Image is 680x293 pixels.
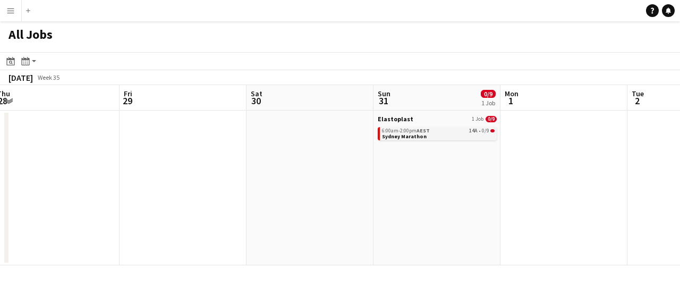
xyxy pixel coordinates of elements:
[481,99,495,107] div: 1 Job
[482,128,489,133] span: 0/9
[251,89,262,98] span: Sat
[382,127,495,139] a: 6:00am-2:00pmAEST14A•0/9Sydney Marathon
[249,95,262,107] span: 30
[122,95,132,107] span: 29
[382,128,430,133] span: 6:00am-2:00pm
[35,73,62,81] span: Week 35
[490,129,495,132] span: 0/9
[378,115,497,143] div: Elastoplast1 Job0/96:00am-2:00pmAEST14A•0/9Sydney Marathon
[505,89,518,98] span: Mon
[416,127,430,134] span: AEST
[376,95,390,107] span: 31
[630,95,644,107] span: 2
[469,128,478,133] span: 14A
[503,95,518,107] span: 1
[382,128,495,133] div: •
[124,89,132,98] span: Fri
[8,72,33,83] div: [DATE]
[486,116,497,122] span: 0/9
[481,90,496,98] span: 0/9
[378,115,497,123] a: Elastoplast1 Job0/9
[382,133,427,140] span: Sydney Marathon
[378,115,413,123] span: Elastoplast
[378,89,390,98] span: Sun
[472,116,483,122] span: 1 Job
[632,89,644,98] span: Tue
